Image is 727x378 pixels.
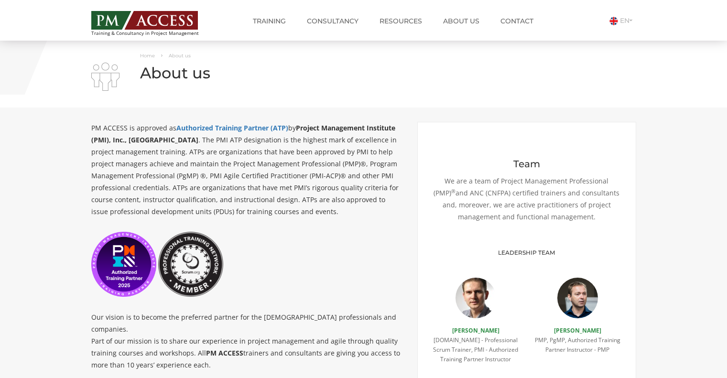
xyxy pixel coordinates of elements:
[452,326,499,335] a: [PERSON_NAME]
[432,335,520,364] p: [DOMAIN_NAME] - Professional Scrum Trainer, PMI - Authorized Training Partner Instructor
[91,122,403,217] p: PM ACCESS is approved as by . The PMI ATP designation is the highest mark of excellence in projec...
[493,11,541,31] a: Contact
[91,123,395,144] strong: Project Management Institute (PMI), Inc., [GEOGRAPHIC_DATA]
[436,11,487,31] a: About us
[91,311,403,371] p: Our vision is to become the preferred partner for the [DEMOGRAPHIC_DATA] professionals and compan...
[91,8,217,36] a: Training & Consultancy in Project Management
[91,11,198,30] img: PM ACCESS - Echipa traineri si consultanti certificati PMP: Narciss Popescu, Mihai Olaru, Monica ...
[534,335,621,355] p: PMP, PgMP, Authorized Training Partner Instructor - PMP
[300,11,366,31] a: Consultancy
[451,188,456,194] sup: ®
[169,53,191,59] span: About us
[140,53,155,59] a: Home
[372,11,429,31] a: Resources
[609,16,636,25] a: EN
[91,31,217,36] span: Training & Consultancy in Project Management
[432,158,621,170] p: Team
[609,17,618,25] img: Engleza
[246,11,293,31] a: Training
[176,123,288,132] a: Authorized Training Partner (ATP)
[425,247,629,259] p: LEADERSHIP TEAM
[91,65,636,81] h1: About us
[91,63,119,91] img: About us
[206,348,243,357] strong: PM ACCESS
[554,326,601,335] a: [PERSON_NAME]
